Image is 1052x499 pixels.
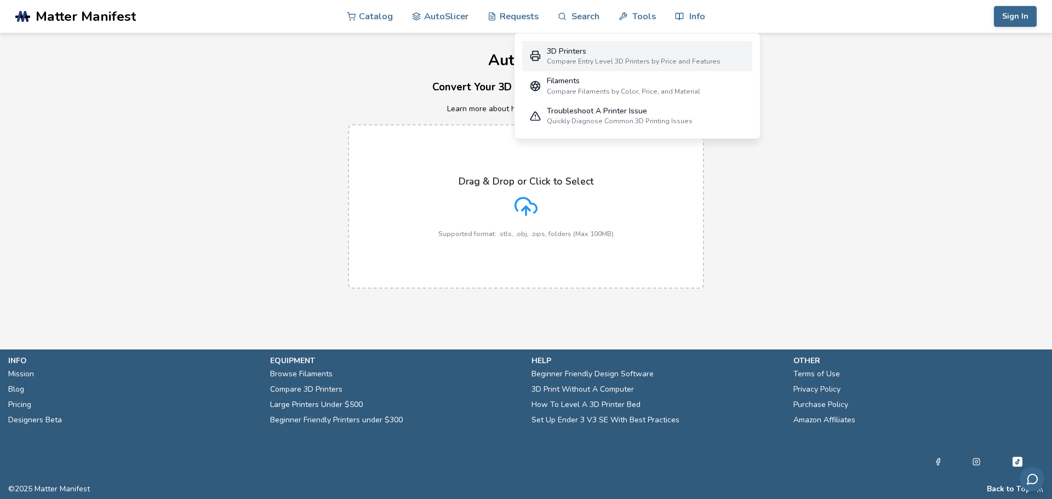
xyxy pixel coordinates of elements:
[547,107,693,116] div: Troubleshoot A Printer Issue
[8,485,90,494] span: © 2025 Matter Manifest
[531,412,679,428] a: Set Up Ender 3 V3 SE With Best Practices
[8,397,31,412] a: Pricing
[270,397,363,412] a: Large Printers Under $500
[547,117,693,125] div: Quickly Diagnose Common 3D Printing Issues
[793,412,855,428] a: Amazon Affiliates
[1011,455,1024,468] a: Tiktok
[987,485,1031,494] button: Back to Top
[8,355,259,366] p: info
[547,77,700,85] div: Filaments
[522,101,752,131] a: Troubleshoot A Printer IssueQuickly Diagnose Common 3D Printing Issues
[270,355,521,366] p: equipment
[36,9,136,24] span: Matter Manifest
[547,58,721,65] div: Compare Entry Level 3D Printers by Price and Features
[531,366,654,382] a: Beginner Friendly Design Software
[8,412,62,428] a: Designers Beta
[547,47,721,56] div: 3D Printers
[8,366,34,382] a: Mission
[522,71,752,101] a: FilamentsCompare Filaments by Color, Price, and Material
[459,176,593,187] p: Drag & Drop or Click to Select
[531,355,782,366] p: help
[438,230,614,238] p: Supported format: .stls, .obj, .zips, folders (Max 100MB)
[1036,485,1044,494] a: RSS Feed
[793,397,848,412] a: Purchase Policy
[8,382,24,397] a: Blog
[934,455,942,468] a: Facebook
[1020,467,1044,491] button: Send feedback via email
[793,366,840,382] a: Terms of Use
[793,382,841,397] a: Privacy Policy
[270,412,403,428] a: Beginner Friendly Printers under $300
[793,355,1044,366] p: other
[973,455,980,468] a: Instagram
[522,41,752,71] a: 3D PrintersCompare Entry Level 3D Printers by Price and Features
[531,397,641,412] a: How To Level A 3D Printer Bed
[547,88,700,95] div: Compare Filaments by Color, Price, and Material
[994,6,1037,27] button: Sign In
[270,366,333,382] a: Browse Filaments
[270,382,342,397] a: Compare 3D Printers
[531,382,634,397] a: 3D Print Without A Computer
